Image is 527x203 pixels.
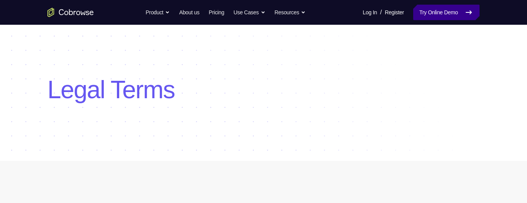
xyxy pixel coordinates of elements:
[209,5,224,20] a: Pricing
[233,5,265,20] button: Use Cases
[47,74,480,105] h1: Legal Terms
[179,5,199,20] a: About us
[385,5,404,20] a: Register
[413,5,480,20] a: Try Online Demo
[146,5,170,20] button: Product
[363,5,377,20] a: Log In
[47,8,94,17] a: Go to the home page
[275,5,306,20] button: Resources
[380,8,382,17] span: /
